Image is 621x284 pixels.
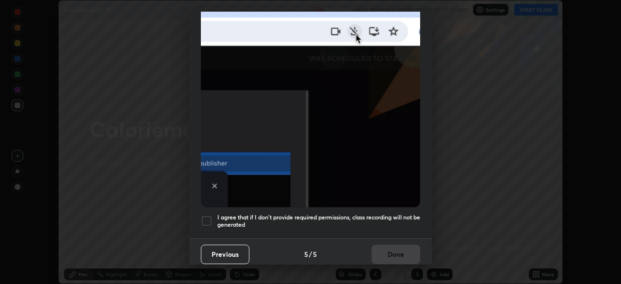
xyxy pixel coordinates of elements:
[217,214,420,229] h5: I agree that if I don't provide required permissions, class recording will not be generated
[313,249,317,259] h4: 5
[304,249,308,259] h4: 5
[309,249,312,259] h4: /
[201,245,249,264] button: Previous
